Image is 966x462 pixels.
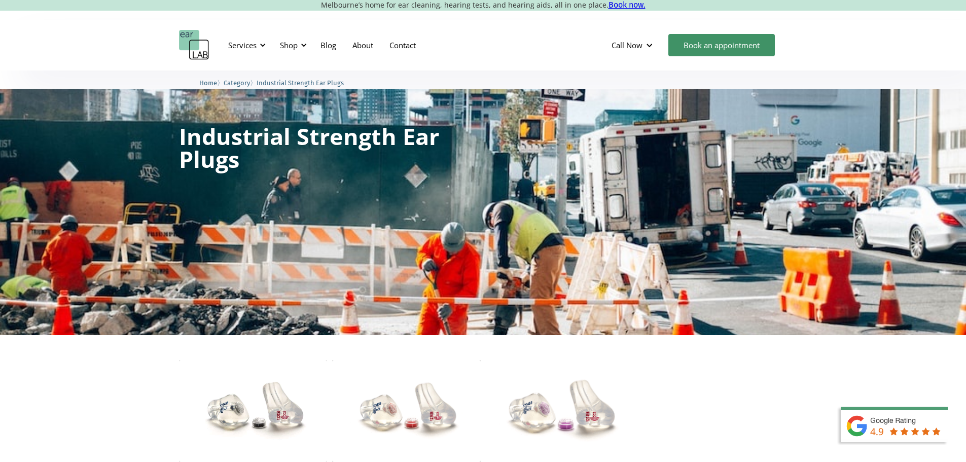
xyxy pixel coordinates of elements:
div: Call Now [603,30,663,60]
div: Services [228,40,257,50]
span: Home [199,79,217,87]
img: ACS Pro 27 [332,360,481,462]
a: Industrial Strength Ear Plugs [257,78,344,87]
a: Book an appointment [668,34,775,56]
a: Blog [312,30,344,60]
div: Shop [274,30,310,60]
div: Services [222,30,269,60]
img: ACS Pro 26 [179,360,328,462]
a: About [344,30,381,60]
div: Shop [280,40,298,50]
a: home [179,30,209,60]
li: 〉 [224,78,257,88]
span: Industrial Strength Ear Plugs [257,79,344,87]
li: 〉 [199,78,224,88]
span: Category [224,79,250,87]
a: Home [199,78,217,87]
a: Category [224,78,250,87]
h1: Industrial Strength Ear Plugs [179,125,449,170]
div: Call Now [612,40,642,50]
a: Contact [381,30,424,60]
